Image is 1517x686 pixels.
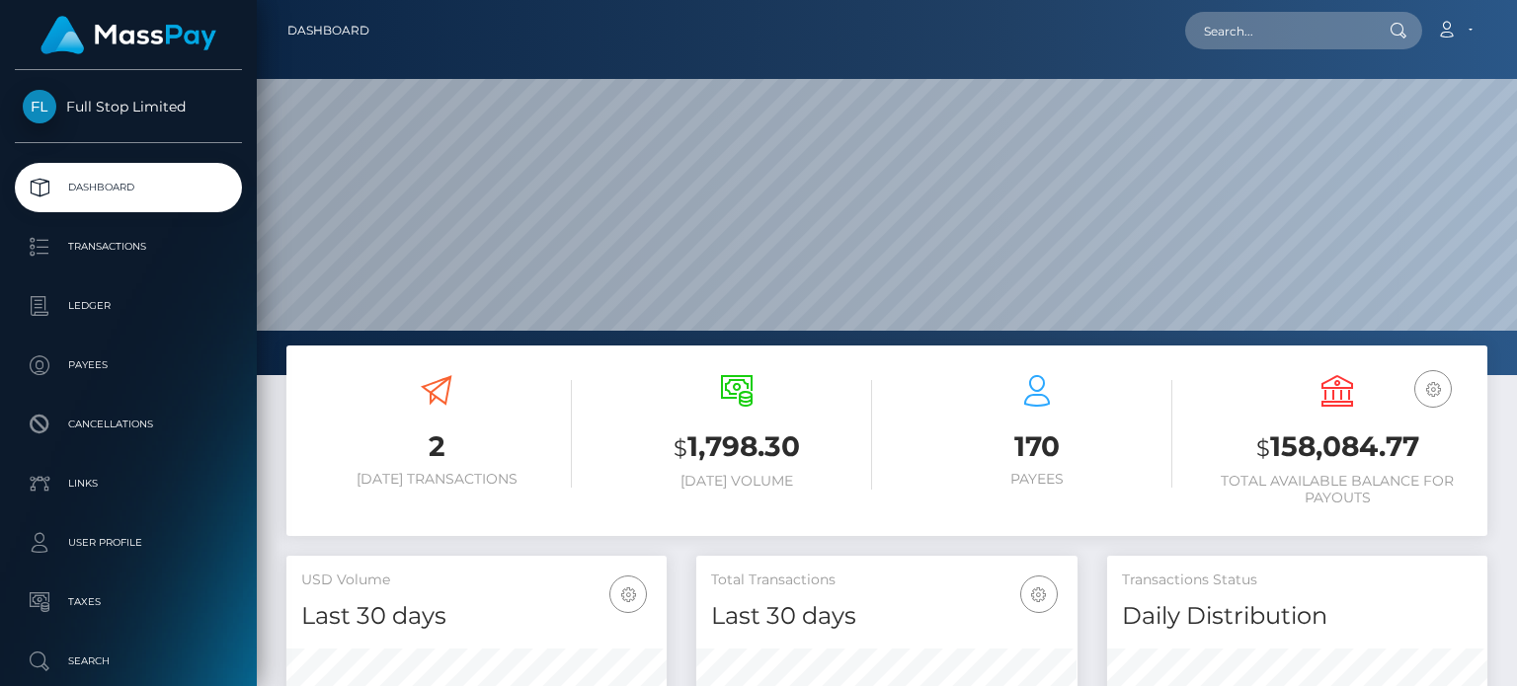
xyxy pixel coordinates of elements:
[1202,473,1473,506] h6: Total Available Balance for Payouts
[23,587,234,617] p: Taxes
[287,10,369,51] a: Dashboard
[1202,427,1473,468] h3: 158,084.77
[15,577,242,627] a: Taxes
[23,232,234,262] p: Transactions
[15,281,242,331] a: Ledger
[301,599,652,634] h4: Last 30 days
[15,341,242,390] a: Payees
[23,350,234,380] p: Payees
[15,459,242,508] a: Links
[15,163,242,212] a: Dashboard
[15,222,242,271] a: Transactions
[301,427,572,466] h3: 2
[1122,571,1473,590] h5: Transactions Status
[601,473,872,490] h6: [DATE] Volume
[1185,12,1371,49] input: Search...
[674,434,687,462] small: $
[15,98,242,115] span: Full Stop Limited
[15,518,242,568] a: User Profile
[15,637,242,686] a: Search
[23,528,234,558] p: User Profile
[23,90,56,123] img: Full Stop Limited
[23,469,234,498] p: Links
[23,410,234,439] p: Cancellations
[40,16,216,54] img: MassPay Logo
[23,173,234,202] p: Dashboard
[301,471,572,488] h6: [DATE] Transactions
[301,571,652,590] h5: USD Volume
[15,400,242,449] a: Cancellations
[902,471,1172,488] h6: Payees
[711,571,1062,590] h5: Total Transactions
[1122,599,1473,634] h4: Daily Distribution
[23,647,234,676] p: Search
[711,599,1062,634] h4: Last 30 days
[902,427,1172,466] h3: 170
[1256,434,1270,462] small: $
[601,427,872,468] h3: 1,798.30
[23,291,234,321] p: Ledger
